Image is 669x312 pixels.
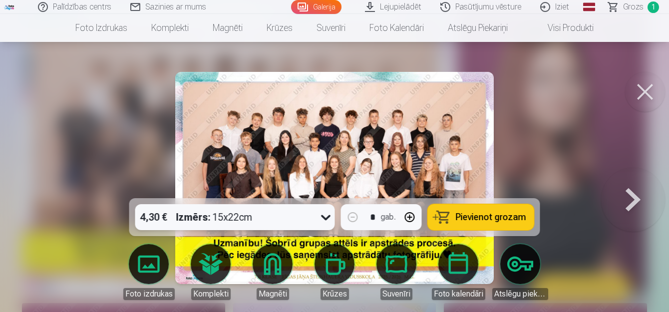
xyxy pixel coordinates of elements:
a: Visi produkti [520,14,606,42]
div: Foto kalendāri [432,288,485,300]
div: Krūzes [321,288,349,300]
div: Magnēti [257,288,289,300]
span: Pievienot grozam [456,213,526,222]
a: Suvenīri [305,14,357,42]
a: Atslēgu piekariņi [436,14,520,42]
img: /fa1 [4,4,15,10]
a: Magnēti [245,244,301,300]
div: Foto izdrukas [123,288,175,300]
div: Suvenīri [380,288,412,300]
a: Foto izdrukas [121,244,177,300]
div: gab. [381,211,396,223]
strong: Izmērs : [176,210,211,224]
a: Magnēti [201,14,255,42]
span: Grozs [623,1,644,13]
button: Pievienot grozam [428,204,534,230]
a: Foto kalendāri [430,244,486,300]
div: 15x22cm [176,204,253,230]
a: Foto kalendāri [357,14,436,42]
div: Komplekti [191,288,231,300]
a: Komplekti [183,244,239,300]
div: 4,30 € [135,204,172,230]
a: Krūzes [307,244,362,300]
a: Atslēgu piekariņi [492,244,548,300]
span: 1 [648,1,659,13]
a: Krūzes [255,14,305,42]
a: Foto izdrukas [63,14,139,42]
div: Atslēgu piekariņi [492,288,548,300]
a: Komplekti [139,14,201,42]
a: Suvenīri [368,244,424,300]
